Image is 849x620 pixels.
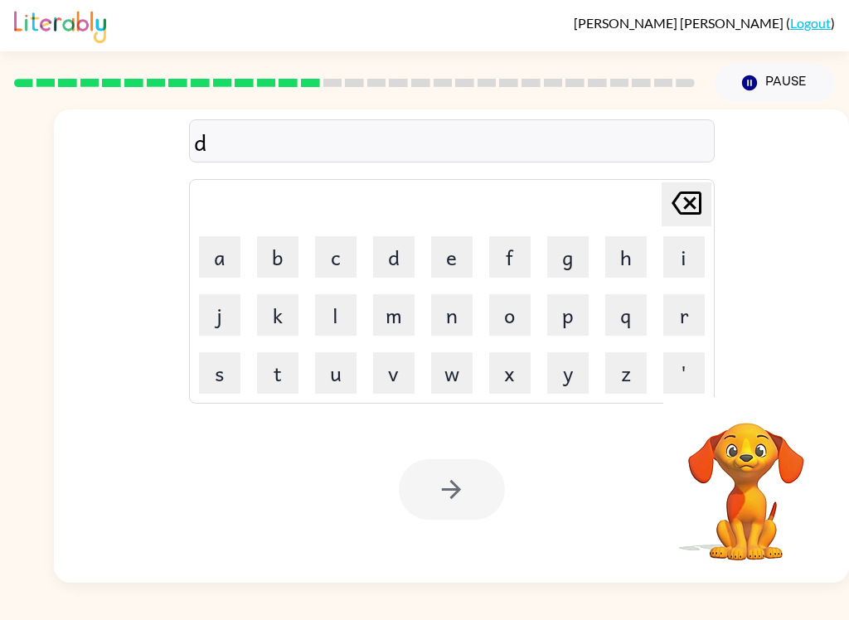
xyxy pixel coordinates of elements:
[431,352,473,394] button: w
[373,352,415,394] button: v
[790,15,831,31] a: Logout
[489,236,531,278] button: f
[14,7,106,43] img: Literably
[315,236,357,278] button: c
[431,294,473,336] button: n
[574,15,786,31] span: [PERSON_NAME] [PERSON_NAME]
[605,294,647,336] button: q
[373,236,415,278] button: d
[257,352,298,394] button: t
[605,352,647,394] button: z
[373,294,415,336] button: m
[431,236,473,278] button: e
[199,236,240,278] button: a
[547,352,589,394] button: y
[315,294,357,336] button: l
[257,294,298,336] button: k
[663,236,705,278] button: i
[547,236,589,278] button: g
[315,352,357,394] button: u
[547,294,589,336] button: p
[605,236,647,278] button: h
[574,15,835,31] div: ( )
[199,352,240,394] button: s
[257,236,298,278] button: b
[489,352,531,394] button: x
[663,397,829,563] video: Your browser must support playing .mp4 files to use Literably. Please try using another browser.
[199,294,240,336] button: j
[663,352,705,394] button: '
[715,64,835,102] button: Pause
[489,294,531,336] button: o
[194,124,710,159] div: d
[663,294,705,336] button: r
